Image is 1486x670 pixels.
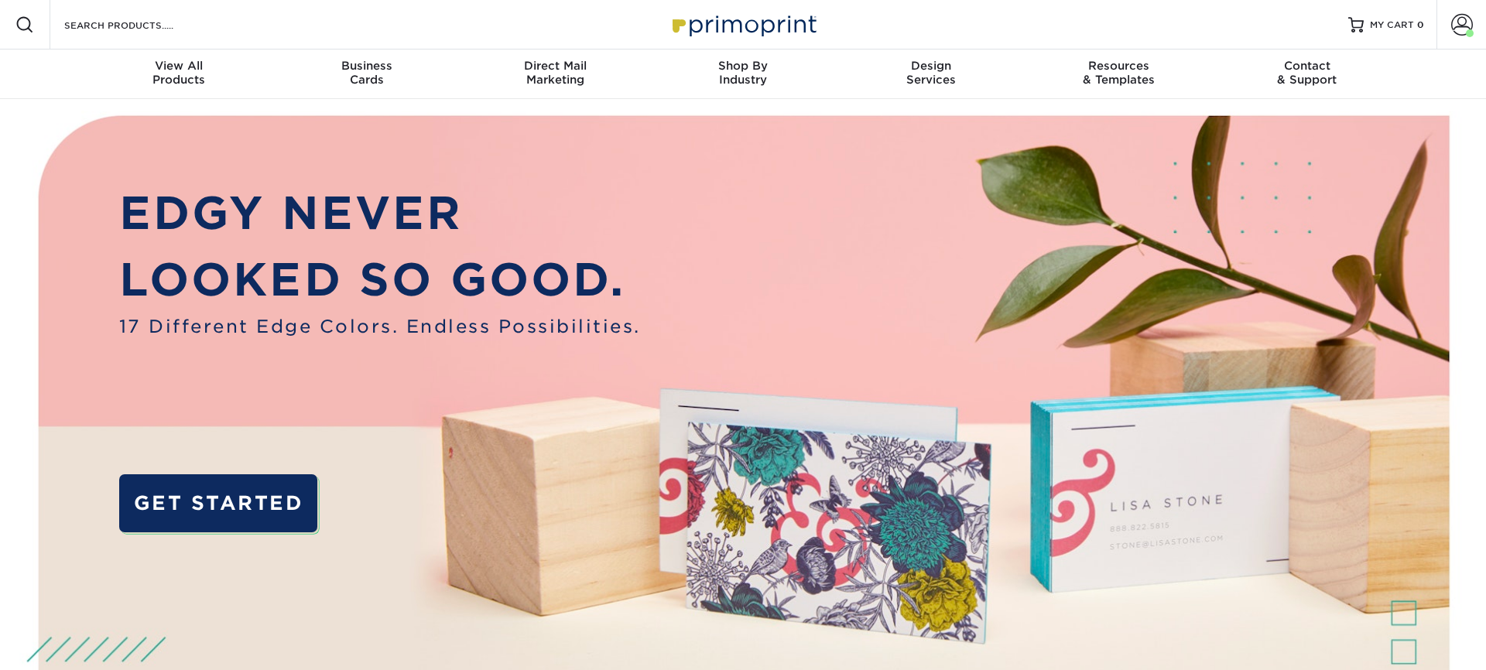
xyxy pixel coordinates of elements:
span: Design [837,59,1025,73]
div: Products [85,59,273,87]
div: Cards [273,59,461,87]
a: Shop ByIndustry [649,50,837,99]
div: & Templates [1025,59,1213,87]
div: Marketing [461,59,649,87]
a: Contact& Support [1213,50,1401,99]
span: Shop By [649,59,837,73]
input: SEARCH PRODUCTS..... [63,15,214,34]
a: DesignServices [837,50,1025,99]
span: MY CART [1370,19,1414,32]
span: View All [85,59,273,73]
img: Primoprint [666,8,820,41]
div: Services [837,59,1025,87]
span: 17 Different Edge Colors. Endless Possibilities. [119,313,641,340]
a: Resources& Templates [1025,50,1213,99]
span: Business [273,59,461,73]
span: Contact [1213,59,1401,73]
p: LOOKED SO GOOD. [119,247,641,313]
p: EDGY NEVER [119,180,641,247]
div: Industry [649,59,837,87]
a: BusinessCards [273,50,461,99]
a: View AllProducts [85,50,273,99]
div: & Support [1213,59,1401,87]
a: GET STARTED [119,474,318,533]
span: Resources [1025,59,1213,73]
span: 0 [1417,19,1424,30]
span: Direct Mail [461,59,649,73]
a: Direct MailMarketing [461,50,649,99]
